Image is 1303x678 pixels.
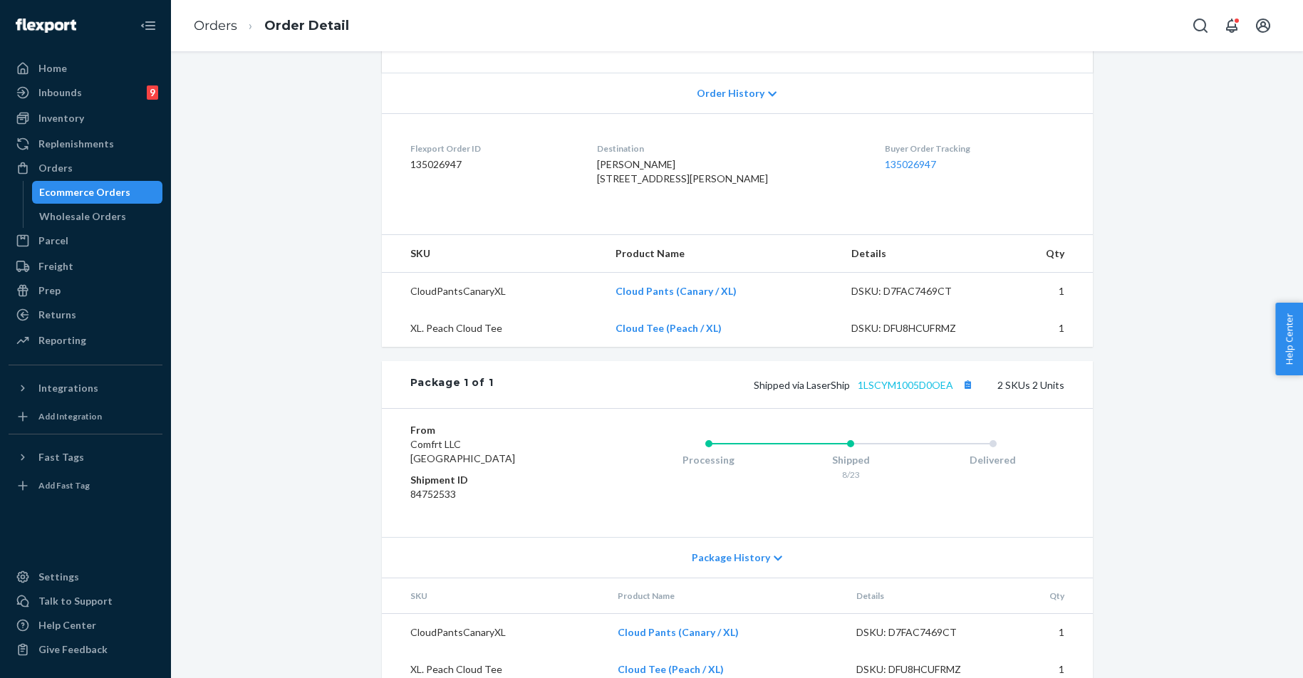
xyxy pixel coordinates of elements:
[9,279,162,302] a: Prep
[410,473,581,487] dt: Shipment ID
[493,375,1064,394] div: 2 SKUs 2 Units
[997,310,1093,347] td: 1
[692,551,770,565] span: Package History
[851,321,985,335] div: DSKU: DFU8HCUFRMZ
[856,662,990,677] div: DSKU: DFU8HCUFRMZ
[606,578,845,614] th: Product Name
[382,235,604,273] th: SKU
[134,11,162,40] button: Close Navigation
[38,161,73,175] div: Orders
[9,405,162,428] a: Add Integration
[1275,303,1303,375] button: Help Center
[1002,614,1093,652] td: 1
[1186,11,1215,40] button: Open Search Box
[38,479,90,491] div: Add Fast Tag
[9,614,162,637] a: Help Center
[38,259,73,273] div: Freight
[410,438,515,464] span: Comfrt LLC [GEOGRAPHIC_DATA]
[856,625,990,640] div: DSKU: D7FAC7469CT
[9,157,162,179] a: Orders
[194,18,237,33] a: Orders
[410,142,575,155] dt: Flexport Order ID
[38,381,98,395] div: Integrations
[32,181,163,204] a: Ecommerce Orders
[9,329,162,352] a: Reporting
[147,85,158,100] div: 9
[9,590,162,612] a: Talk to Support
[38,450,84,464] div: Fast Tags
[382,273,604,311] td: CloudPantsCanaryXL
[9,229,162,252] a: Parcel
[845,578,1002,614] th: Details
[38,570,79,584] div: Settings
[382,578,606,614] th: SKU
[410,487,581,501] dd: 84752533
[9,446,162,469] button: Fast Tags
[38,410,102,422] div: Add Integration
[38,642,108,657] div: Give Feedback
[885,142,1064,155] dt: Buyer Order Tracking
[858,379,953,391] a: 1LSCYM1005D0OEA
[9,107,162,130] a: Inventory
[1218,11,1246,40] button: Open notifications
[997,235,1093,273] th: Qty
[604,235,841,273] th: Product Name
[851,284,985,298] div: DSKU: D7FAC7469CT
[885,158,936,170] a: 135026947
[9,303,162,326] a: Returns
[38,308,76,322] div: Returns
[597,158,768,184] span: [PERSON_NAME] [STREET_ADDRESS][PERSON_NAME]
[616,322,722,334] a: Cloud Tee (Peach / XL)
[9,255,162,278] a: Freight
[38,137,114,151] div: Replenishments
[38,333,86,348] div: Reporting
[597,142,862,155] dt: Destination
[38,283,61,298] div: Prep
[38,594,113,608] div: Talk to Support
[754,379,977,391] span: Shipped via LaserShip
[922,453,1064,467] div: Delivered
[16,19,76,33] img: Flexport logo
[959,375,977,394] button: Copy tracking number
[616,285,737,297] a: Cloud Pants (Canary / XL)
[618,626,739,638] a: Cloud Pants (Canary / XL)
[38,618,96,632] div: Help Center
[618,663,724,675] a: Cloud Tee (Peach / XL)
[779,469,922,481] div: 8/23
[779,453,922,467] div: Shipped
[382,614,606,652] td: CloudPantsCanaryXL
[39,209,126,224] div: Wholesale Orders
[1002,578,1093,614] th: Qty
[9,377,162,400] button: Integrations
[9,474,162,497] a: Add Fast Tag
[840,235,997,273] th: Details
[264,18,349,33] a: Order Detail
[9,565,162,588] a: Settings
[182,5,360,47] ol: breadcrumbs
[382,310,604,347] td: XL. Peach Cloud Tee
[410,157,575,172] dd: 135026947
[38,111,84,125] div: Inventory
[9,57,162,80] a: Home
[410,375,494,394] div: Package 1 of 1
[38,234,68,248] div: Parcel
[697,86,764,100] span: Order History
[38,85,82,100] div: Inbounds
[9,638,162,661] button: Give Feedback
[997,273,1093,311] td: 1
[9,81,162,104] a: Inbounds9
[1249,11,1277,40] button: Open account menu
[9,132,162,155] a: Replenishments
[39,185,130,199] div: Ecommerce Orders
[410,423,581,437] dt: From
[638,453,780,467] div: Processing
[38,61,67,75] div: Home
[32,205,163,228] a: Wholesale Orders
